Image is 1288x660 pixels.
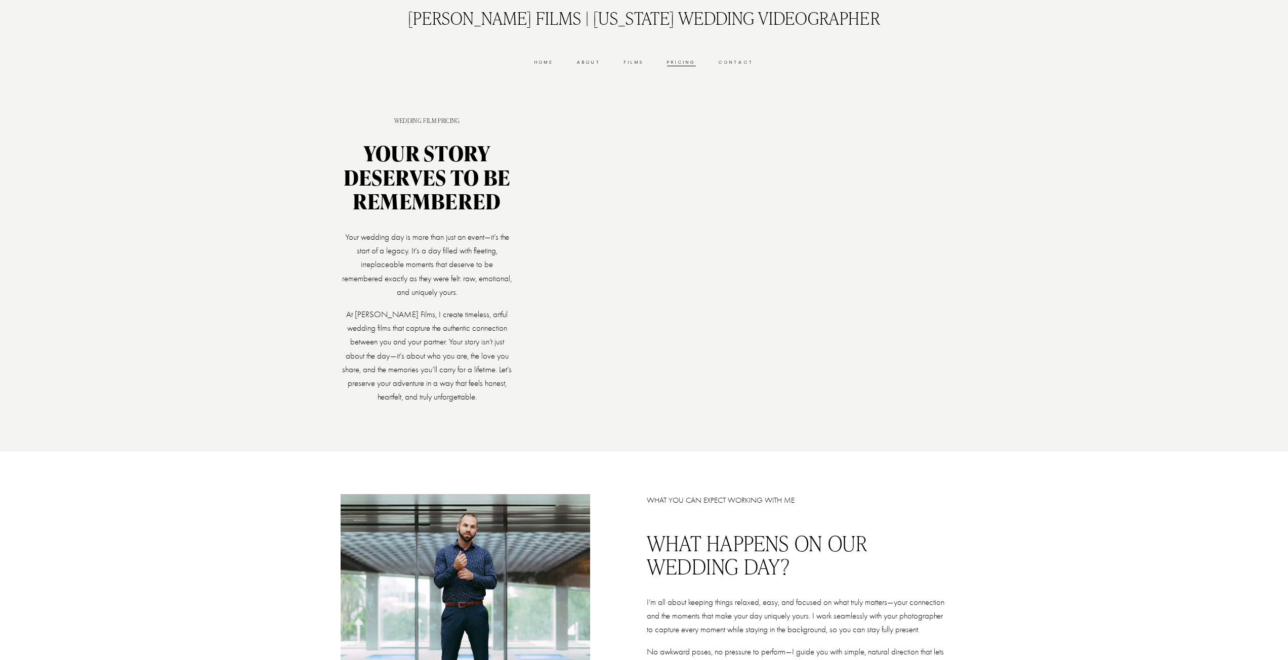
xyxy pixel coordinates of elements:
a: Films [624,59,644,66]
p: I’m all about keeping things relaxed, easy, and focused on what truly matters—your connection and... [647,595,947,637]
strong: Your Story Deserves to Be Remembered [344,139,515,215]
p: At [PERSON_NAME] Films, I create timeless, artful wedding films that capture the authentic connec... [341,307,514,404]
a: Contact [719,59,754,66]
h1: Wedding Film pricing [341,117,514,124]
p: Your wedding day is more than just an event—it’s the start of a legacy. It’s a day filled with fl... [341,230,514,299]
a: About [577,59,601,66]
a: Pricing [667,59,696,66]
p: WHAT YOU CAN EXPECT WORKING WITH ME [647,494,947,506]
a: Home [534,59,554,66]
h2: WHAT HAPPENS ON OUR WEDDING DAY? [647,531,947,578]
a: [PERSON_NAME] Films | [US_STATE] Wedding Videographer [408,6,880,29]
